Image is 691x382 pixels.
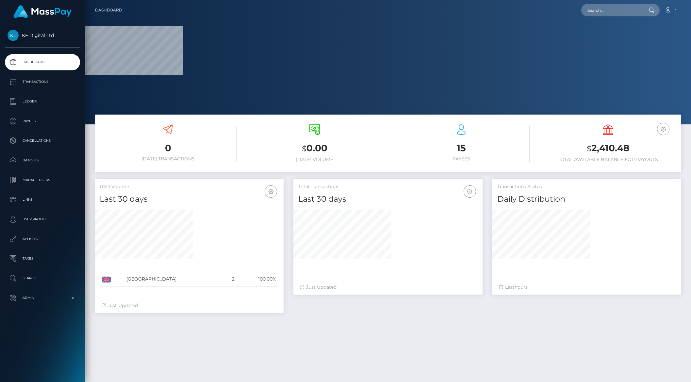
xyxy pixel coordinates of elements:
h3: 0 [100,142,237,155]
p: Payees [8,116,77,126]
p: Links [8,195,77,205]
p: Transactions [8,77,77,87]
a: Links [5,191,80,208]
h4: Last 30 days [298,193,477,205]
h6: Payees [393,156,530,162]
td: 100.00% [237,272,279,287]
h3: 15 [393,142,530,155]
span: KF Digital Ltd [5,32,80,38]
h4: Last 30 days [100,193,279,205]
p: API Keys [8,234,77,244]
p: Search [8,273,77,283]
div: Just Updated [300,284,476,291]
td: [GEOGRAPHIC_DATA] [124,272,224,287]
p: Ledger [8,97,77,106]
a: Search [5,270,80,286]
div: Last hours [499,284,675,291]
p: Taxes [8,254,77,264]
img: GB.png [102,277,111,282]
h5: Total Transactions [298,184,477,190]
img: KF Digital Ltd [8,30,19,41]
small: $ [587,144,591,153]
p: User Profile [8,214,77,224]
img: MassPay Logo [13,5,72,18]
h5: USD Volume [100,184,279,190]
a: Dashboard [5,54,80,70]
a: Manage Users [5,172,80,188]
h6: [DATE] Volume [246,157,383,162]
a: Admin [5,290,80,306]
p: Cancellations [8,136,77,146]
a: User Profile [5,211,80,227]
h5: Transactions Status [497,184,676,190]
a: Taxes [5,250,80,267]
h3: 0.00 [246,142,383,155]
a: Cancellations [5,133,80,149]
h6: [DATE] Transactions [100,156,237,162]
td: 2 [224,272,237,287]
p: Admin [8,293,77,303]
p: Batches [8,155,77,165]
div: Just Updated [101,302,277,309]
a: Transactions [5,74,80,90]
a: API Keys [5,231,80,247]
a: Dashboard [95,3,122,17]
h4: Daily Distribution [497,193,676,205]
p: Manage Users [8,175,77,185]
a: Ledger [5,93,80,110]
small: $ [302,144,306,153]
a: Payees [5,113,80,129]
input: Search... [581,4,643,16]
h3: 2,410.48 [539,142,676,155]
a: Batches [5,152,80,169]
h6: Total Available Balance for Payouts [539,157,676,162]
p: Dashboard [8,57,77,67]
